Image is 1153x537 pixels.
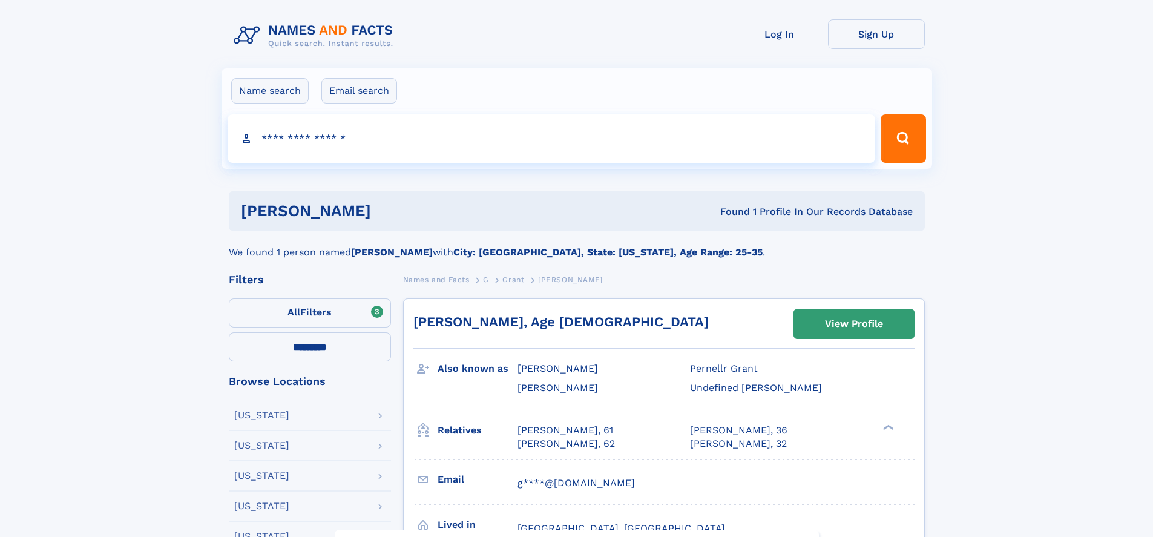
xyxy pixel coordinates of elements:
h3: Also known as [438,358,517,379]
a: Names and Facts [403,272,470,287]
a: View Profile [794,309,914,338]
span: [PERSON_NAME] [517,382,598,394]
div: [US_STATE] [234,501,289,511]
span: G [483,275,489,284]
span: Grant [502,275,524,284]
a: Grant [502,272,524,287]
a: [PERSON_NAME], 61 [517,424,613,437]
div: [US_STATE] [234,471,289,481]
a: Sign Up [828,19,925,49]
div: Browse Locations [229,376,391,387]
a: G [483,272,489,287]
h1: [PERSON_NAME] [241,203,546,219]
span: Pernellr Grant [690,363,758,374]
b: City: [GEOGRAPHIC_DATA], State: [US_STATE], Age Range: 25-35 [453,246,763,258]
label: Email search [321,78,397,104]
span: Undefined [PERSON_NAME] [690,382,822,394]
div: We found 1 person named with . [229,231,925,260]
img: Logo Names and Facts [229,19,403,52]
h3: Relatives [438,420,517,441]
span: [PERSON_NAME] [517,363,598,374]
div: Found 1 Profile In Our Records Database [545,205,913,219]
b: [PERSON_NAME] [351,246,433,258]
div: View Profile [825,310,883,338]
a: [PERSON_NAME], 36 [690,424,787,437]
button: Search Button [881,114,925,163]
span: [PERSON_NAME] [538,275,603,284]
span: [GEOGRAPHIC_DATA], [GEOGRAPHIC_DATA] [517,522,725,534]
div: Filters [229,274,391,285]
label: Name search [231,78,309,104]
h3: Email [438,469,517,490]
div: [US_STATE] [234,441,289,450]
div: [US_STATE] [234,410,289,420]
a: [PERSON_NAME], 32 [690,437,787,450]
span: All [287,306,300,318]
input: search input [228,114,876,163]
a: [PERSON_NAME], Age [DEMOGRAPHIC_DATA] [413,314,709,329]
label: Filters [229,298,391,328]
a: [PERSON_NAME], 62 [517,437,615,450]
a: Log In [731,19,828,49]
div: ❯ [880,423,895,431]
h3: Lived in [438,515,517,535]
